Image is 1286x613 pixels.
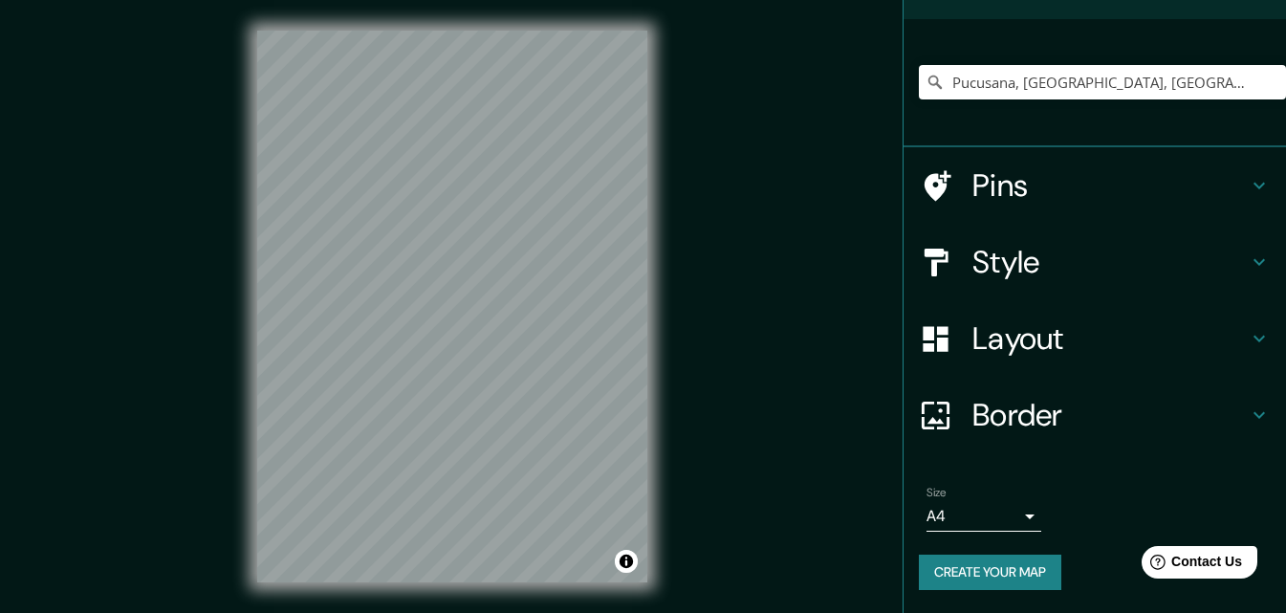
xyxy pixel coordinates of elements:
h4: Pins [972,166,1248,205]
div: Style [904,224,1286,300]
button: Toggle attribution [615,550,638,573]
div: Pins [904,147,1286,224]
div: A4 [926,501,1041,532]
div: Layout [904,300,1286,377]
h4: Style [972,243,1248,281]
h4: Layout [972,319,1248,358]
div: Border [904,377,1286,453]
iframe: Help widget launcher [1116,538,1265,592]
h4: Border [972,396,1248,434]
label: Size [926,485,947,501]
button: Create your map [919,555,1061,590]
canvas: Map [257,31,647,582]
input: Pick your city or area [919,65,1286,99]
